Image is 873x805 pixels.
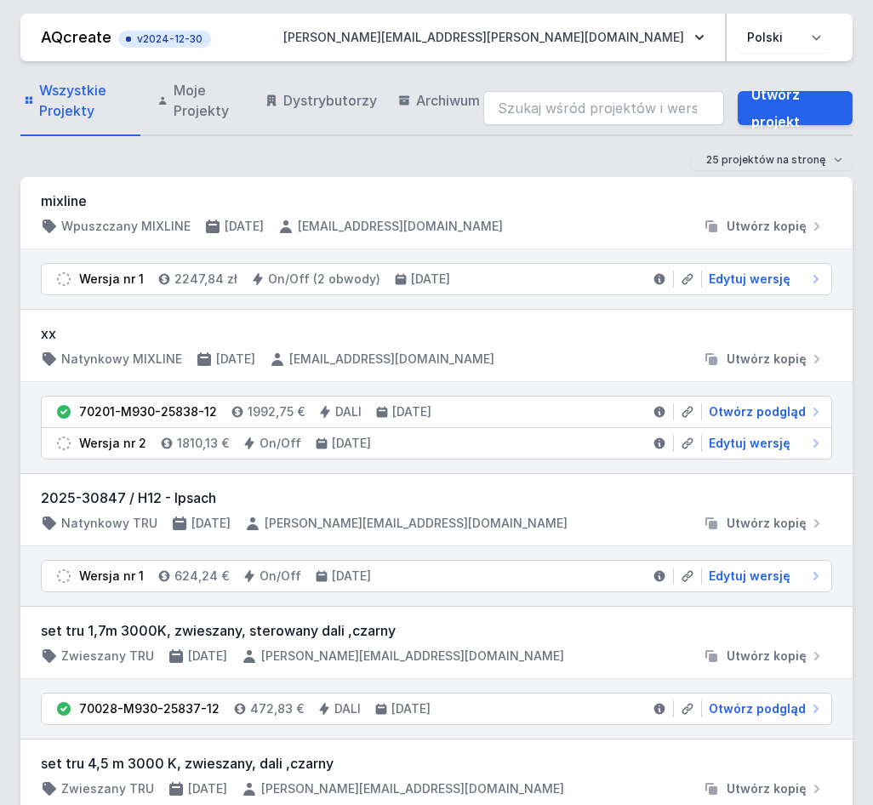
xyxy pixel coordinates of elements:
img: draft.svg [55,271,72,288]
h4: [PERSON_NAME][EMAIL_ADDRESS][DOMAIN_NAME] [261,648,564,665]
a: Edytuj wersję [702,435,824,452]
h4: Wpuszczany MIXLINE [61,218,191,235]
button: Utwórz kopię [696,218,832,235]
h4: 2247,84 zł [174,271,237,288]
div: Wersja nr 1 [79,568,144,585]
h4: Zwieszany TRU [61,648,154,665]
span: Moje Projekty [174,80,244,121]
h4: [DATE] [191,515,231,532]
span: Utwórz kopię [727,351,807,368]
div: Wersja nr 2 [79,435,146,452]
h3: set tru 4,5 m 3000 K, zwieszany, dali ,czarny [41,753,832,774]
span: Utwórz kopię [727,648,807,665]
h4: 624,24 € [174,568,229,585]
h4: Zwieszany TRU [61,780,154,797]
span: Edytuj wersję [709,435,790,452]
span: Utwórz kopię [727,780,807,797]
h4: On/Off [260,568,301,585]
h4: [EMAIL_ADDRESS][DOMAIN_NAME] [289,351,494,368]
h3: mixline [41,191,832,211]
h3: xx [41,323,832,344]
h4: 1810,13 € [177,435,229,452]
div: 70201-M930-25838-12 [79,403,217,420]
div: 70028-M930-25837-12 [79,700,220,717]
h4: [DATE] [332,435,371,452]
span: Archiwum [416,90,480,111]
h4: [DATE] [391,700,431,717]
button: v2024-12-30 [118,27,211,48]
a: Utwórz projekt [738,91,853,125]
span: Dystrybutorzy [283,90,377,111]
h4: [DATE] [188,780,227,797]
h4: [DATE] [332,568,371,585]
a: Otwórz podgląd [702,403,824,420]
button: Utwórz kopię [696,351,832,368]
h3: set tru 1,7m 3000K, zwieszany, sterowany dali ,czarny [41,620,832,641]
img: draft.svg [55,568,72,585]
span: Otwórz podgląd [709,403,806,420]
span: Utwórz kopię [727,218,807,235]
h4: [DATE] [392,403,431,420]
h4: [DATE] [188,648,227,665]
a: Archiwum [394,66,483,136]
h4: [DATE] [216,351,255,368]
span: Edytuj wersję [709,271,790,288]
div: Wersja nr 1 [79,271,144,288]
h4: Natynkowy MIXLINE [61,351,182,368]
a: AQcreate [41,28,111,46]
button: Utwórz kopię [696,648,832,665]
a: Otwórz podgląd [702,700,824,717]
span: Utwórz kopię [727,515,807,532]
h4: [DATE] [411,271,450,288]
a: Edytuj wersję [702,271,824,288]
span: Wszystkie Projekty [39,80,137,121]
img: draft.svg [55,435,72,452]
h3: 2025-30847 / H12 - Ipsach [41,488,832,508]
h4: DALI [335,403,362,420]
button: Utwórz kopię [696,515,832,532]
h4: [PERSON_NAME][EMAIL_ADDRESS][DOMAIN_NAME] [261,780,564,797]
select: Wybierz język [737,22,832,53]
button: Utwórz kopię [696,780,832,797]
span: v2024-12-30 [127,32,203,46]
a: Wszystkie Projekty [20,66,140,136]
a: Edytuj wersję [702,568,824,585]
span: Otwórz podgląd [709,700,806,717]
h4: DALI [334,700,361,717]
h4: 1992,75 € [248,403,305,420]
button: [PERSON_NAME][EMAIL_ADDRESS][PERSON_NAME][DOMAIN_NAME] [270,22,718,53]
h4: [EMAIL_ADDRESS][DOMAIN_NAME] [298,218,503,235]
h4: On/Off (2 obwody) [268,271,380,288]
input: Szukaj wśród projektów i wersji... [483,91,725,125]
h4: [DATE] [225,218,264,235]
a: Moje Projekty [154,66,247,136]
h4: 472,83 € [250,700,304,717]
h4: On/Off [260,435,301,452]
h4: [PERSON_NAME][EMAIL_ADDRESS][DOMAIN_NAME] [265,515,568,532]
span: Edytuj wersję [709,568,790,585]
a: Dystrybutorzy [261,66,380,136]
h4: Natynkowy TRU [61,515,157,532]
